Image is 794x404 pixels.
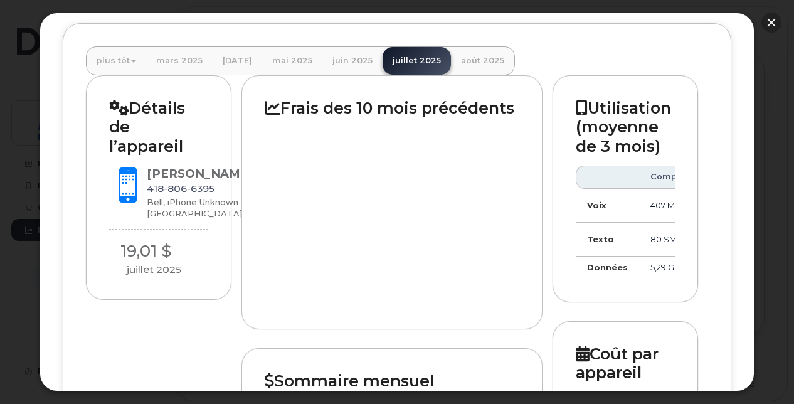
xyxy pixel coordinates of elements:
strong: Données [587,262,628,272]
h2: Utilisation (moyenne de 3 mois) [576,98,675,156]
strong: Texto [587,234,614,244]
td: 5,29 Go [639,257,713,279]
td: 80 SMS [639,223,713,257]
strong: Voix [587,200,606,210]
div: Bell, iPhone Unknown [GEOGRAPHIC_DATA] [147,196,253,220]
th: Compagnie [639,166,713,188]
td: 407 MIN [639,189,713,223]
div: [PERSON_NAME] [147,166,253,182]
